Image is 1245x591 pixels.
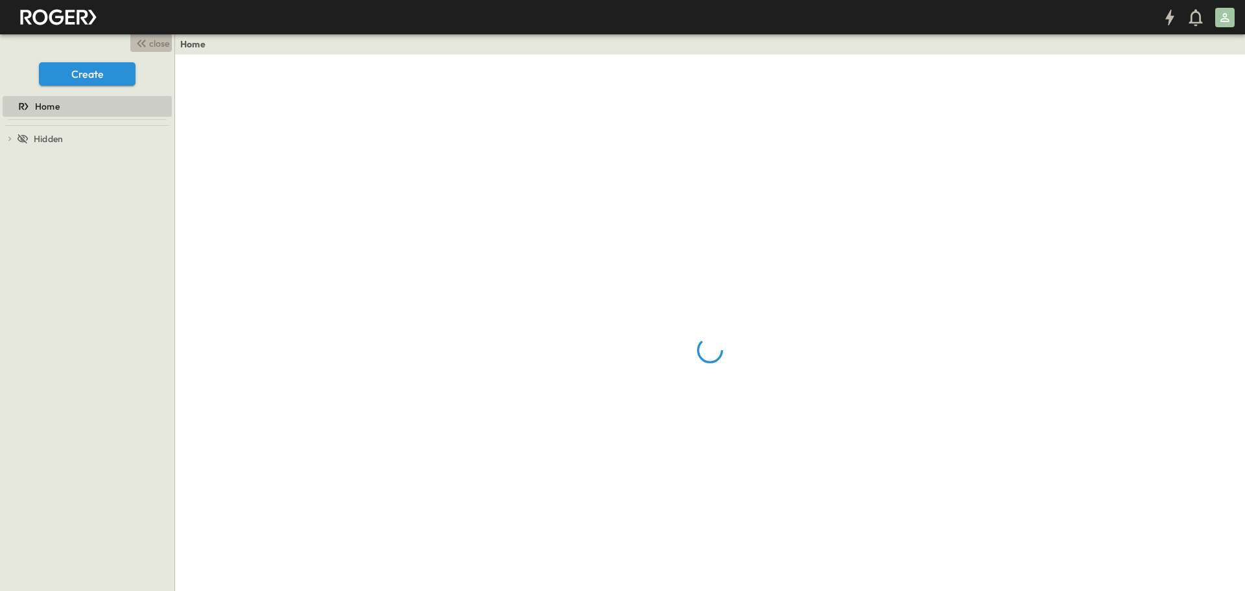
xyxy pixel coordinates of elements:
[149,37,169,50] span: close
[180,38,206,51] a: Home
[34,132,63,145] span: Hidden
[130,34,172,52] button: close
[180,38,213,51] nav: breadcrumbs
[35,100,60,113] span: Home
[39,62,136,86] button: Create
[3,97,169,115] a: Home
